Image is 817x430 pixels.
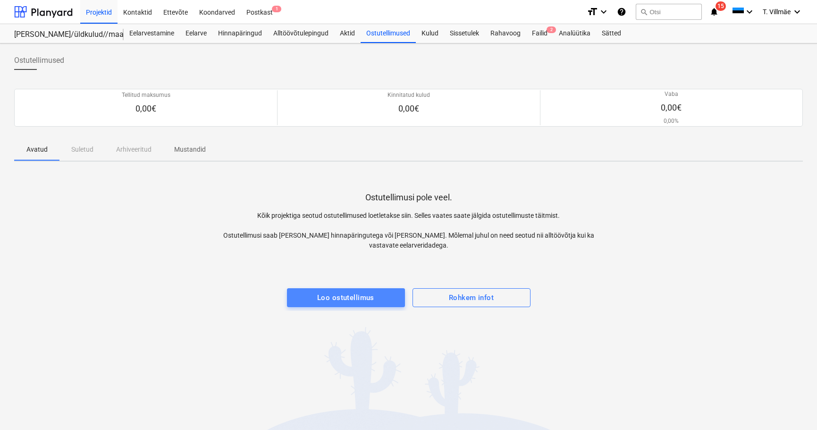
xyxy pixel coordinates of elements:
[444,24,485,43] a: Sissetulek
[770,385,817,430] div: Vestlusvidin
[387,91,430,99] p: Kinnitatud kulud
[596,24,627,43] a: Sätted
[416,24,444,43] a: Kulud
[365,192,452,203] p: Ostutellimusi pole veel.
[268,24,334,43] a: Alltöövõtulepingud
[361,24,416,43] a: Ostutellimused
[547,26,556,33] span: 2
[14,55,64,66] span: Ostutellimused
[334,24,361,43] a: Aktid
[212,24,268,43] a: Hinnapäringud
[14,30,112,40] div: [PERSON_NAME]/üldkulud//maatööd (2101817//2101766)
[449,292,494,304] div: Rohkem infot
[124,24,180,43] a: Eelarvestamine
[287,288,405,307] button: Loo ostutellimus
[661,90,682,98] p: Vaba
[661,102,682,113] p: 0,00€
[272,6,281,12] span: 1
[770,385,817,430] iframe: Chat Widget
[553,24,596,43] a: Analüütika
[485,24,526,43] a: Rahavoog
[122,91,170,99] p: Tellitud maksumus
[661,117,682,125] p: 0,00%
[122,103,170,114] p: 0,00€
[211,211,606,250] p: Kõik projektiga seotud ostutellimused loetletakse siin. Selles vaates saate jälgida ostutellimust...
[174,145,206,155] p: Mustandid
[526,24,553,43] a: Failid2
[25,145,48,155] p: Avatud
[387,103,430,114] p: 0,00€
[317,292,374,304] div: Loo ostutellimus
[413,288,531,307] button: Rohkem infot
[180,24,212,43] a: Eelarve
[526,24,553,43] div: Failid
